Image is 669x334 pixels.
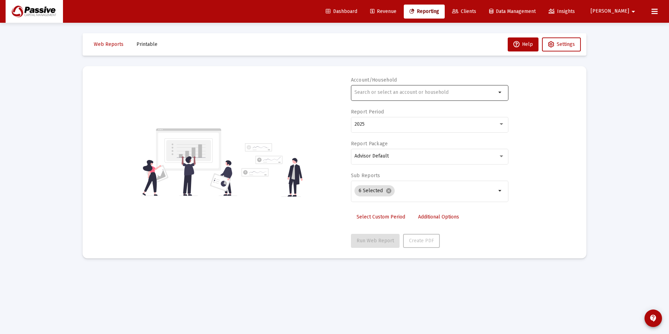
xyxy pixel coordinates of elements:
[94,41,124,47] span: Web Reports
[11,5,58,19] img: Dashboard
[591,8,629,14] span: [PERSON_NAME]
[357,238,394,244] span: Run Web Report
[136,41,157,47] span: Printable
[351,141,388,147] label: Report Package
[326,8,357,14] span: Dashboard
[354,90,496,95] input: Search or select an account or household
[404,5,445,19] a: Reporting
[418,214,459,220] span: Additional Options
[241,143,303,197] img: reporting-alt
[370,8,396,14] span: Revenue
[357,214,405,220] span: Select Custom Period
[549,8,575,14] span: Insights
[557,41,575,47] span: Settings
[320,5,363,19] a: Dashboard
[409,8,439,14] span: Reporting
[88,37,129,51] button: Web Reports
[489,8,536,14] span: Data Management
[496,88,505,97] mat-icon: arrow_drop_down
[409,238,434,244] span: Create PDF
[582,4,646,18] button: [PERSON_NAME]
[484,5,541,19] a: Data Management
[354,121,365,127] span: 2025
[351,173,380,179] label: Sub Reports
[386,188,392,194] mat-icon: cancel
[351,109,384,115] label: Report Period
[354,184,496,198] mat-chip-list: Selection
[513,41,533,47] span: Help
[351,234,400,248] button: Run Web Report
[446,5,482,19] a: Clients
[365,5,402,19] a: Revenue
[629,5,638,19] mat-icon: arrow_drop_down
[452,8,476,14] span: Clients
[131,37,163,51] button: Printable
[141,127,237,197] img: reporting
[543,5,580,19] a: Insights
[496,187,505,195] mat-icon: arrow_drop_down
[351,77,397,83] label: Account/Household
[354,153,389,159] span: Advisor Default
[354,185,395,196] mat-chip: 6 Selected
[649,314,657,322] mat-icon: contact_support
[403,234,440,248] button: Create PDF
[542,37,581,51] button: Settings
[508,37,538,51] button: Help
